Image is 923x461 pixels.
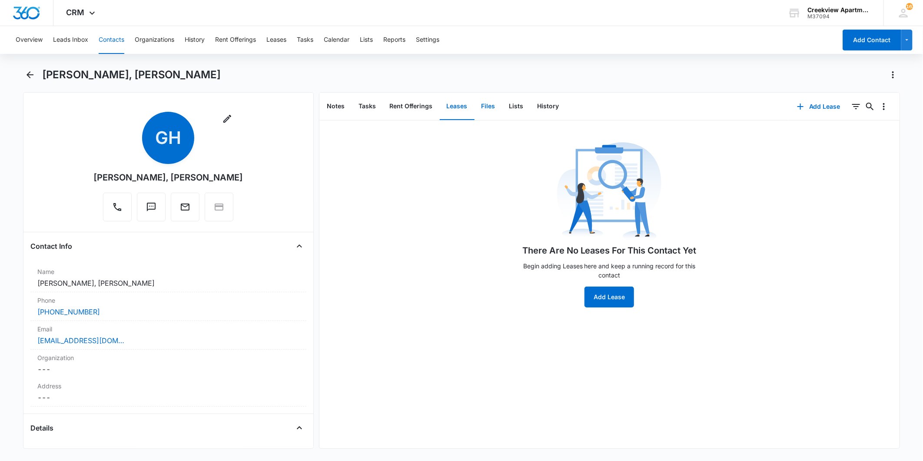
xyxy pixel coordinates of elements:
[42,68,221,81] h1: [PERSON_NAME], [PERSON_NAME]
[99,26,124,54] button: Contacts
[584,287,634,307] button: Add Lease
[215,26,256,54] button: Rent Offerings
[360,26,373,54] button: Lists
[30,321,306,350] div: Email[EMAIL_ADDRESS][DOMAIN_NAME]
[37,324,299,334] label: Email
[807,7,871,13] div: account name
[502,93,531,120] button: Lists
[30,292,306,321] div: Phone[PHONE_NUMBER]
[849,100,863,114] button: Filters
[906,3,913,10] div: notifications count
[886,68,900,82] button: Actions
[37,267,299,276] label: Name
[807,13,871,20] div: account id
[531,93,566,120] button: History
[185,26,205,54] button: History
[37,296,299,305] label: Phone
[877,100,891,114] button: Overflow Menu
[30,350,306,378] div: Organization---
[171,206,199,214] a: Email
[30,423,53,433] h4: Details
[103,193,132,221] button: Call
[324,26,349,54] button: Calendar
[292,239,306,253] button: Close
[30,378,306,407] div: Address---
[440,93,475,120] button: Leases
[863,100,877,114] button: Search...
[518,261,701,280] p: Begin adding Leases here and keep a running record for this contact
[30,241,72,251] h4: Contact Info
[352,93,383,120] button: Tasks
[37,381,299,391] label: Address
[16,26,43,54] button: Overview
[320,93,352,120] button: Notes
[135,26,174,54] button: Organizations
[37,278,299,288] dd: [PERSON_NAME], [PERSON_NAME]
[522,244,697,257] h1: There Are No Leases For This Contact Yet
[906,3,913,10] span: 163
[37,307,100,317] a: [PHONE_NUMBER]
[383,93,440,120] button: Rent Offerings
[557,140,661,244] img: No Data
[416,26,439,54] button: Settings
[30,264,306,292] div: Name[PERSON_NAME], [PERSON_NAME]
[93,171,243,184] div: [PERSON_NAME], [PERSON_NAME]
[142,112,194,164] span: GH
[37,364,299,374] dd: ---
[53,26,88,54] button: Leads Inbox
[475,93,502,120] button: Files
[23,68,37,82] button: Back
[137,193,166,221] button: Text
[37,392,299,403] dd: ---
[292,421,306,435] button: Close
[297,26,313,54] button: Tasks
[266,26,286,54] button: Leases
[66,8,85,17] span: CRM
[103,206,132,214] a: Call
[383,26,405,54] button: Reports
[137,206,166,214] a: Text
[37,353,299,362] label: Organization
[37,335,124,346] a: [EMAIL_ADDRESS][DOMAIN_NAME]
[788,96,849,117] button: Add Lease
[843,30,901,50] button: Add Contact
[171,193,199,221] button: Email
